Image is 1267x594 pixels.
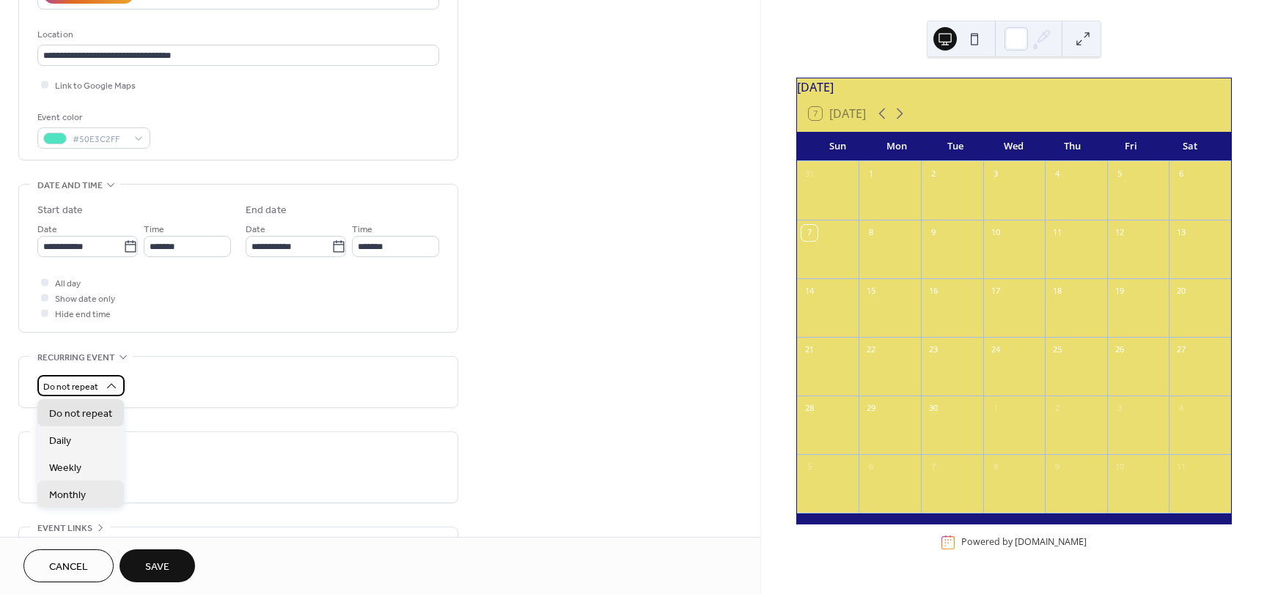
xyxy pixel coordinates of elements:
button: Cancel [23,549,114,582]
span: Date and time [37,178,103,193]
span: Cancel [49,560,88,575]
div: 19 [1112,283,1128,300]
div: ••• [19,527,458,558]
div: 2 [925,166,941,182]
div: 7 [925,459,941,475]
div: 6 [863,459,879,475]
div: Sun [809,132,867,161]
div: 30 [925,401,941,417]
div: 12 [1112,225,1128,241]
div: 6 [1173,166,1189,182]
div: 20 [1173,283,1189,300]
div: 14 [801,283,818,300]
div: 8 [988,459,1004,475]
div: 10 [988,225,1004,241]
div: 17 [988,283,1004,300]
span: Link to Google Maps [55,78,136,94]
div: 9 [925,225,941,241]
div: Event color [37,110,147,125]
div: 3 [1112,401,1128,417]
div: End date [246,203,287,218]
div: 1 [988,401,1004,417]
span: Save [145,560,169,575]
div: 11 [1049,225,1065,241]
div: 18 [1049,283,1065,300]
div: Mon [867,132,926,161]
div: Thu [1043,132,1102,161]
span: Recurring event [37,350,115,365]
div: 22 [863,342,879,358]
div: Powered by [961,535,1087,548]
span: Time [352,222,372,237]
div: 15 [863,283,879,300]
div: 2 [1049,401,1065,417]
div: Fri [1102,132,1161,161]
div: 16 [925,283,941,300]
div: 29 [863,401,879,417]
span: Do not repeat [43,379,98,396]
span: Event links [37,521,92,536]
div: 26 [1112,342,1128,358]
div: 1 [863,166,879,182]
div: 21 [801,342,818,358]
div: 7 [801,225,818,241]
div: Tue [926,132,985,161]
div: Start date [37,203,83,218]
button: Save [120,549,195,582]
div: Sat [1161,132,1219,161]
span: Hide end time [55,307,111,322]
span: Do not repeat [49,406,112,422]
div: Wed [985,132,1043,161]
span: Date [246,222,265,237]
div: 27 [1173,342,1189,358]
span: Date [37,222,57,237]
span: Time [144,222,164,237]
div: 4 [1173,401,1189,417]
div: 3 [988,166,1004,182]
span: Daily [49,434,71,449]
div: 25 [1049,342,1065,358]
div: 5 [801,459,818,475]
span: #50E3C2FF [73,132,127,147]
div: 28 [801,401,818,417]
div: 24 [988,342,1004,358]
div: 9 [1049,459,1065,475]
div: 5 [1112,166,1128,182]
a: [DOMAIN_NAME] [1015,535,1087,548]
span: Weekly [49,461,81,476]
div: 11 [1173,459,1189,475]
span: Monthly [49,488,86,503]
div: [DATE] [797,78,1231,96]
div: 10 [1112,459,1128,475]
div: 31 [801,166,818,182]
span: All day [55,276,81,292]
div: 8 [863,225,879,241]
div: 23 [925,342,941,358]
div: 4 [1049,166,1065,182]
span: Show date only [55,292,115,307]
div: 13 [1173,225,1189,241]
div: Location [37,27,436,42]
